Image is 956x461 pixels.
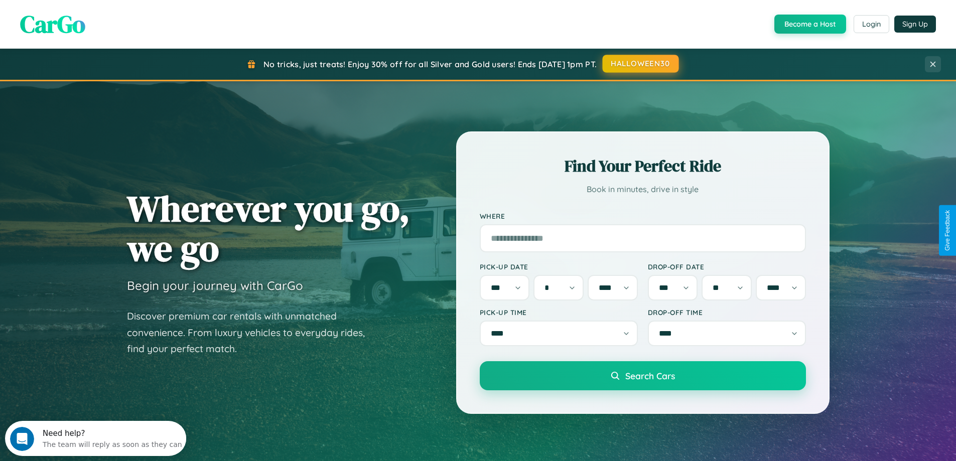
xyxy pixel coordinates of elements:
[263,59,597,69] span: No tricks, just treats! Enjoy 30% off for all Silver and Gold users! Ends [DATE] 1pm PT.
[20,8,85,41] span: CarGo
[648,262,806,271] label: Drop-off Date
[480,308,638,317] label: Pick-up Time
[480,212,806,220] label: Where
[625,370,675,381] span: Search Cars
[603,55,679,73] button: HALLOWEEN30
[854,15,889,33] button: Login
[480,182,806,197] p: Book in minutes, drive in style
[127,189,410,268] h1: Wherever you go, we go
[127,278,303,293] h3: Begin your journey with CarGo
[480,155,806,177] h2: Find Your Perfect Ride
[774,15,846,34] button: Become a Host
[127,308,378,357] p: Discover premium car rentals with unmatched convenience. From luxury vehicles to everyday rides, ...
[38,9,177,17] div: Need help?
[4,4,187,32] div: Open Intercom Messenger
[648,308,806,317] label: Drop-off Time
[480,262,638,271] label: Pick-up Date
[480,361,806,390] button: Search Cars
[944,210,951,251] div: Give Feedback
[38,17,177,27] div: The team will reply as soon as they can
[10,427,34,451] iframe: Intercom live chat
[894,16,936,33] button: Sign Up
[5,421,186,456] iframe: Intercom live chat discovery launcher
